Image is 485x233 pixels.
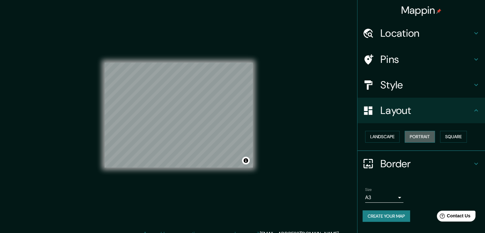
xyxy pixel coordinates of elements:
[357,47,485,72] div: Pins
[357,20,485,46] div: Location
[401,4,442,17] h4: Mappin
[365,187,372,192] label: Size
[363,210,410,222] button: Create your map
[357,72,485,98] div: Style
[380,27,472,40] h4: Location
[357,98,485,123] div: Layout
[242,157,250,164] button: Toggle attribution
[405,131,435,143] button: Portrait
[440,131,467,143] button: Square
[357,151,485,177] div: Border
[105,63,253,168] canvas: Map
[380,157,472,170] h4: Border
[380,79,472,91] h4: Style
[436,9,441,14] img: pin-icon.png
[428,208,478,226] iframe: Help widget launcher
[365,131,400,143] button: Landscape
[380,104,472,117] h4: Layout
[365,192,403,203] div: A3
[380,53,472,66] h4: Pins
